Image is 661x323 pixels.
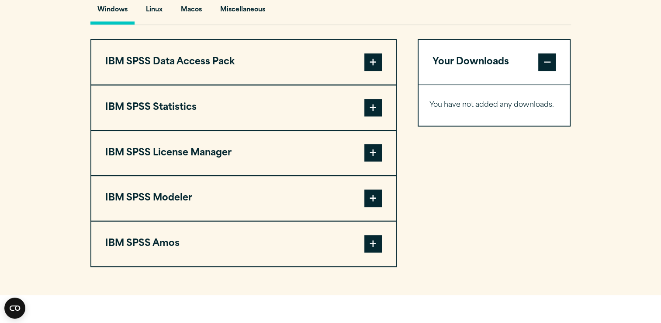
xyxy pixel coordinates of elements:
button: IBM SPSS Statistics [91,85,396,130]
button: IBM SPSS Modeler [91,176,396,221]
button: IBM SPSS Amos [91,221,396,266]
button: IBM SPSS Data Access Pack [91,40,396,84]
button: Your Downloads [419,40,570,84]
button: Open CMP widget [4,298,25,319]
p: You have not added any downloads. [429,99,559,112]
button: IBM SPSS License Manager [91,131,396,176]
div: Your Downloads [419,84,570,126]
